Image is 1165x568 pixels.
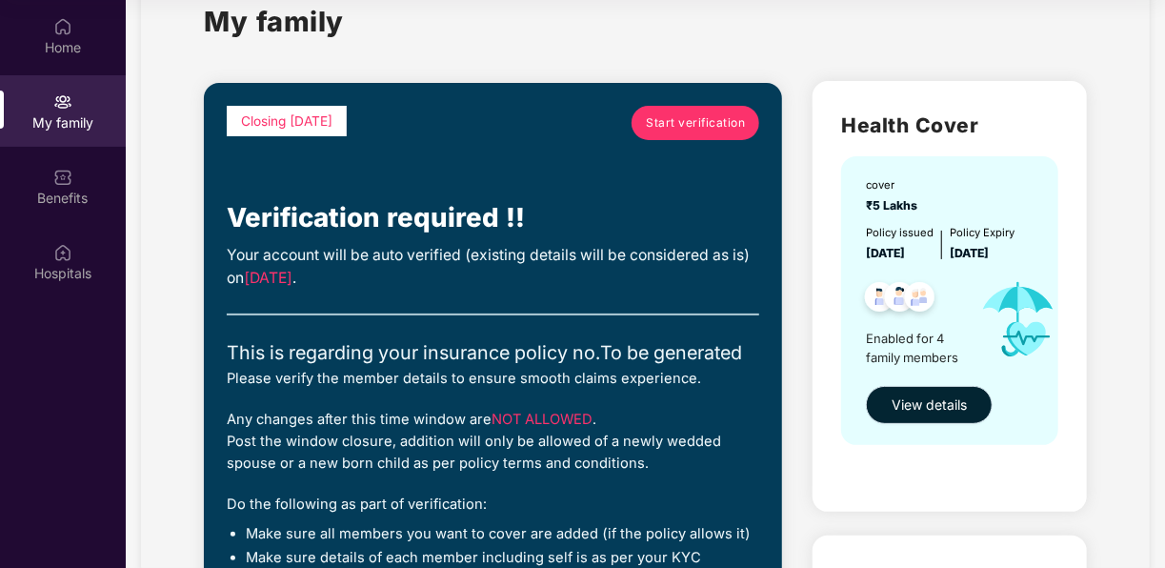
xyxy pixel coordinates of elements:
[866,225,934,242] div: Policy issued
[866,177,923,194] div: cover
[53,17,72,36] img: svg+xml;base64,PHN2ZyBpZD0iSG9tZSIgeG1sbnM9Imh0dHA6Ly93d3cudzMub3JnLzIwMDAvc3ZnIiB3aWR0aD0iMjAiIG...
[227,409,759,475] div: Any changes after this time window are . Post the window closure, addition will only be allowed o...
[896,276,943,323] img: svg+xml;base64,PHN2ZyB4bWxucz0iaHR0cDovL3d3dy53My5vcmcvMjAwMC9zdmciIHdpZHRoPSI0OC45NDMiIGhlaWdodD...
[53,168,72,187] img: svg+xml;base64,PHN2ZyBpZD0iQmVuZWZpdHMiIHhtbG5zPSJodHRwOi8vd3d3LnczLm9yZy8yMDAwL3N2ZyIgd2lkdGg9Ij...
[866,386,993,424] button: View details
[950,246,989,260] span: [DATE]
[632,106,759,140] a: Start verification
[227,197,759,238] div: Verification required !!
[966,263,1071,377] img: icon
[866,329,966,368] span: Enabled for 4 family members
[866,198,923,213] span: ₹5 Lakhs
[241,113,332,129] span: Closing [DATE]
[53,92,72,112] img: svg+xml;base64,PHN2ZyB3aWR0aD0iMjAiIGhlaWdodD0iMjAiIHZpZXdCb3g9IjAgMCAyMCAyMCIgZmlsbD0ibm9uZSIgeG...
[841,110,1058,141] h2: Health Cover
[876,276,923,323] img: svg+xml;base64,PHN2ZyB4bWxucz0iaHR0cDovL3d3dy53My5vcmcvMjAwMC9zdmciIHdpZHRoPSI0OC45NDMiIGhlaWdodD...
[492,411,593,428] span: NOT ALLOWED
[646,114,745,132] span: Start verification
[856,276,903,323] img: svg+xml;base64,PHN2ZyB4bWxucz0iaHR0cDovL3d3dy53My5vcmcvMjAwMC9zdmciIHdpZHRoPSI0OC45NDMiIGhlaWdodD...
[244,269,292,287] span: [DATE]
[950,225,1014,242] div: Policy Expiry
[227,494,759,516] div: Do the following as part of verification:
[227,368,759,390] div: Please verify the member details to ensure smooth claims experience.
[246,525,759,544] li: Make sure all members you want to cover are added (if the policy allows it)
[866,246,905,260] span: [DATE]
[227,338,759,368] div: This is regarding your insurance policy no. To be generated
[53,243,72,262] img: svg+xml;base64,PHN2ZyBpZD0iSG9zcGl0YWxzIiB4bWxucz0iaHR0cDovL3d3dy53My5vcmcvMjAwMC9zdmciIHdpZHRoPS...
[227,244,759,291] div: Your account will be auto verified (existing details will be considered as is) on .
[892,395,967,416] span: View details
